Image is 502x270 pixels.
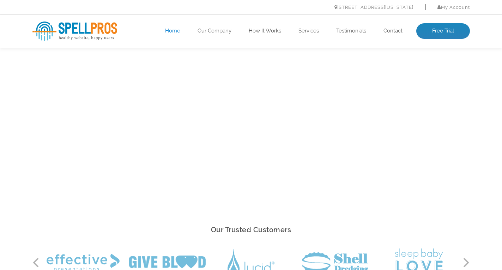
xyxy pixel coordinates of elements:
[32,257,40,268] button: Previous
[129,256,206,270] img: Give Blood
[32,224,470,236] h2: Our Trusted Customers
[463,257,470,268] button: Next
